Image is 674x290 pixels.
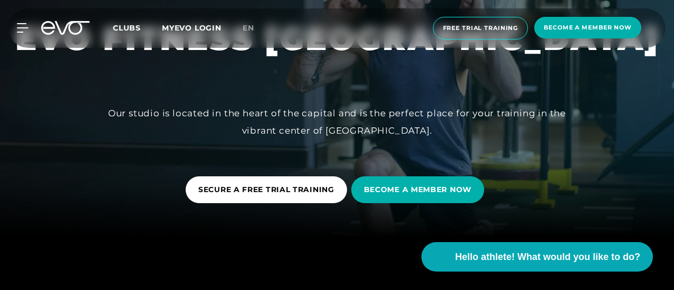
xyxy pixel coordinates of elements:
font: Clubs [113,23,141,33]
font: en [243,23,254,33]
a: Free trial training [430,17,532,39]
font: Hello athlete! What would you like to do? [455,252,640,262]
a: Clubs [113,23,162,33]
a: en [243,22,267,34]
font: Our studio is located in the heart of the capital and is the perfect place for your training in t... [108,108,566,135]
font: BECOME A MEMBER NOW [364,185,471,194]
font: SECURE A FREE TRIAL TRAINING [198,185,334,194]
button: Hello athlete! What would you like to do? [421,242,653,272]
a: MYEVO LOGIN [162,23,222,33]
font: Free trial training [443,24,518,32]
a: SECURE A FREE TRIAL TRAINING [186,168,351,211]
a: BECOME A MEMBER NOW [351,168,488,211]
a: Become a member now [531,17,644,39]
font: Become a member now [544,24,632,31]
